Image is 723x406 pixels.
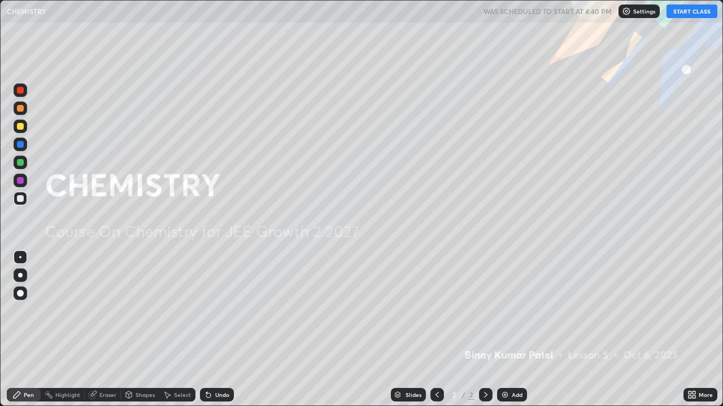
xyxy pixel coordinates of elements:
[622,7,631,16] img: class-settings-icons
[667,5,717,18] button: START CLASS
[512,392,522,398] div: Add
[7,7,46,16] p: CHEMISTRY
[99,392,116,398] div: Eraser
[462,391,465,398] div: /
[55,392,80,398] div: Highlight
[699,392,713,398] div: More
[215,392,229,398] div: Undo
[500,390,509,399] img: add-slide-button
[136,392,155,398] div: Shapes
[406,392,421,398] div: Slides
[174,392,191,398] div: Select
[484,6,612,16] h5: WAS SCHEDULED TO START AT 4:40 PM
[24,392,34,398] div: Pen
[468,390,474,400] div: 2
[448,391,460,398] div: 2
[633,8,655,14] p: Settings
